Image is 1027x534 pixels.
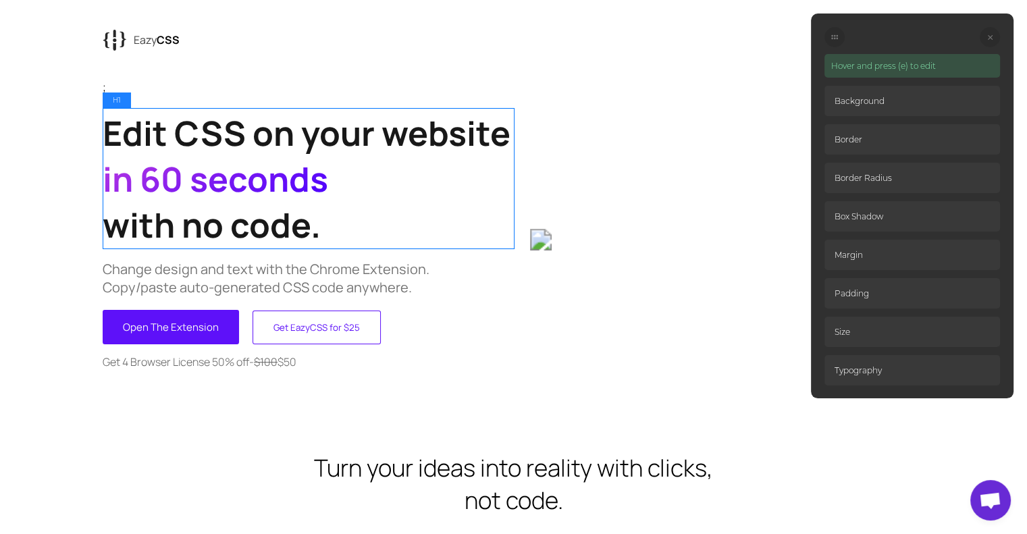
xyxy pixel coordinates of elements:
tspan: { [103,28,113,49]
a: {{EazyCSS [103,25,180,55]
span: Get 4 Browser License 50% off [103,354,249,369]
p: Change design and text with the Chrome Extension. Copy/paste auto-generated CSS code anywhere. [103,260,513,296]
tspan: { [117,30,127,51]
span: in 60 seconds [103,156,328,202]
span: CSS [157,32,180,47]
h2: Turn your ideas into reality with clicks, not code. [308,452,718,516]
h1: Edit CSS on your website with no code. [103,110,513,248]
button: Open The Extension [103,310,239,344]
button: Get EazyCSS for $25 [253,311,381,344]
p: Eazy [134,32,180,47]
img: 6b047dab-316a-43c3-9607-f359b430237e_aasl3q.gif [530,229,924,250]
strike: $100 [254,354,278,369]
p: - $50 [103,354,513,369]
a: Açık sohbet [970,480,1011,520]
